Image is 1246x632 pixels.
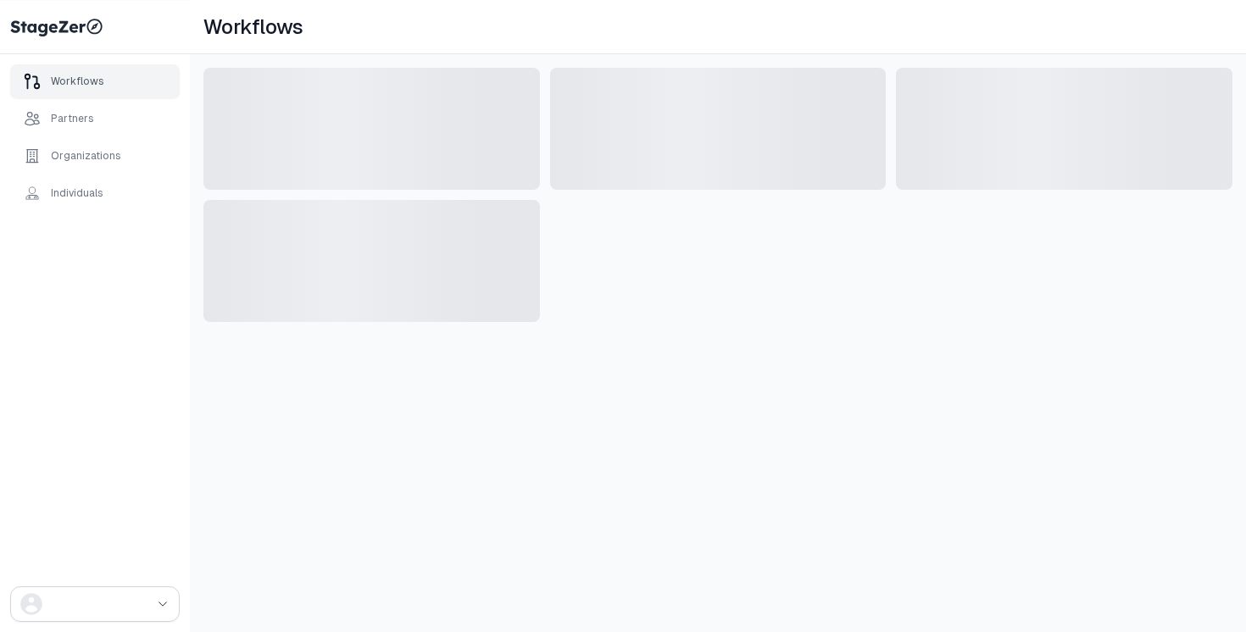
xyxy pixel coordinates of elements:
[10,102,180,136] a: Partners
[10,176,180,210] a: Individuals
[51,149,121,163] div: Organizations
[51,75,104,88] div: Workflows
[203,14,303,41] h1: Workflows
[10,64,180,98] a: Workflows
[51,186,103,200] div: Individuals
[51,112,94,125] div: Partners
[10,586,180,622] button: drop down button
[10,139,180,173] a: Organizations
